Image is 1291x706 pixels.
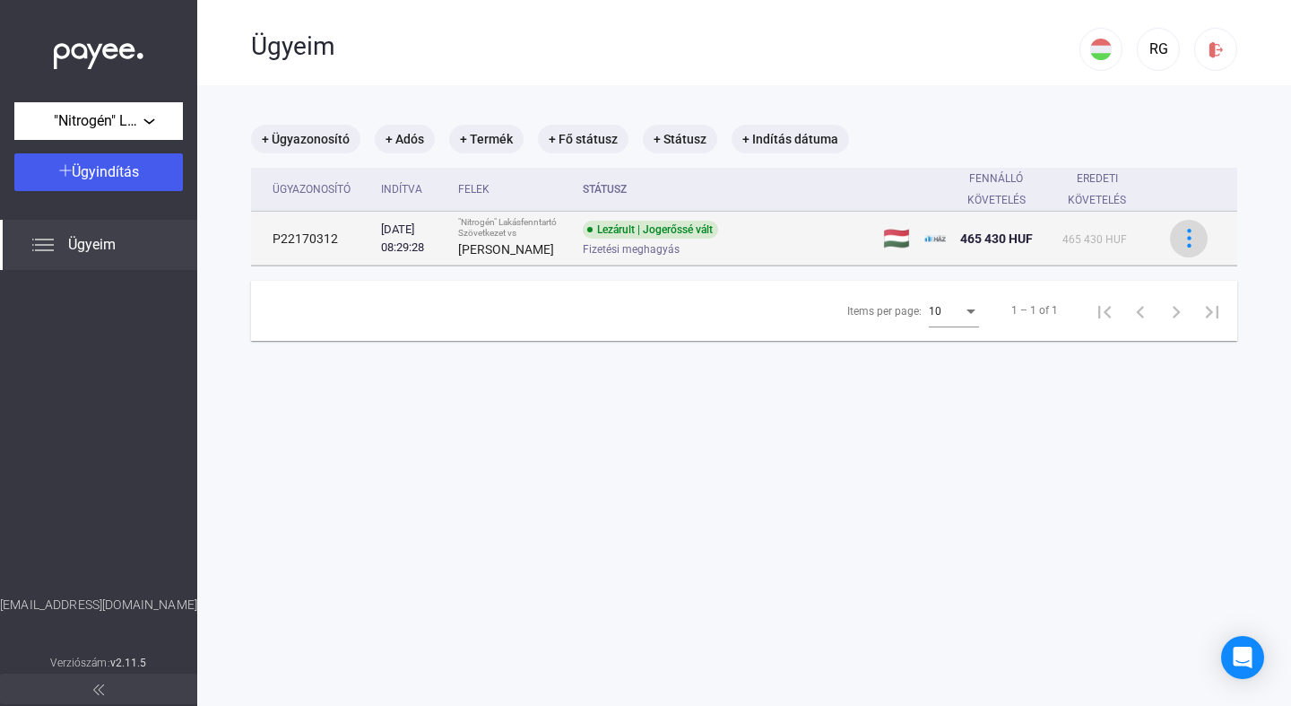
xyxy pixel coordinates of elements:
[1079,28,1122,71] button: HU
[538,125,628,153] mat-chip: + Fő státusz
[1207,40,1226,59] img: logout-red
[1062,233,1127,246] span: 465 430 HUF
[1062,168,1131,211] div: Eredeti követelés
[375,125,435,153] mat-chip: + Adós
[1180,229,1199,248] img: more-blue
[960,231,1033,246] span: 465 430 HUF
[929,300,979,321] mat-select: Items per page:
[924,228,946,249] img: ehaz-mini
[1122,292,1158,328] button: Previous page
[1170,220,1208,257] button: more-blue
[576,168,876,212] th: Státusz
[1062,168,1148,211] div: Eredeti követelés
[68,234,116,256] span: Ügyeim
[458,179,490,200] div: Felek
[1011,300,1058,321] div: 1 – 1 of 1
[1090,39,1112,60] img: HU
[110,657,147,669] strong: v2.11.5
[381,221,444,257] div: [DATE] 08:29:28
[273,179,367,200] div: Ügyazonosító
[32,234,54,256] img: list.svg
[458,179,569,200] div: Felek
[54,110,143,132] span: "Nitrogén" Lakásfenntartó Szövetkezet
[960,168,1048,211] div: Fennálló követelés
[381,179,444,200] div: Indítva
[14,102,183,140] button: "Nitrogén" Lakásfenntartó Szövetkezet
[59,164,72,177] img: plus-white.svg
[1194,292,1230,328] button: Last page
[732,125,849,153] mat-chip: + Indítás dátuma
[1221,636,1264,679] div: Open Intercom Messenger
[1194,28,1237,71] button: logout-red
[458,242,554,257] strong: [PERSON_NAME]
[251,31,1079,62] div: Ügyeim
[1158,292,1194,328] button: Next page
[54,33,143,70] img: white-payee-white-dot.svg
[1143,39,1174,60] div: RG
[251,212,374,266] td: P22170312
[251,125,360,153] mat-chip: + Ügyazonosító
[583,239,680,260] span: Fizetési meghagyás
[643,125,717,153] mat-chip: + Státusz
[1087,292,1122,328] button: First page
[1137,28,1180,71] button: RG
[960,168,1032,211] div: Fennálló követelés
[14,153,183,191] button: Ügyindítás
[72,163,139,180] span: Ügyindítás
[458,217,569,239] div: "Nitrogén" Lakásfenntartó Szövetkezet vs
[847,301,922,322] div: Items per page:
[93,684,104,695] img: arrow-double-left-grey.svg
[449,125,524,153] mat-chip: + Termék
[876,212,917,266] td: 🇭🇺
[381,179,422,200] div: Indítva
[273,179,351,200] div: Ügyazonosító
[929,305,941,318] span: 10
[583,221,718,239] div: Lezárult | Jogerőssé vált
